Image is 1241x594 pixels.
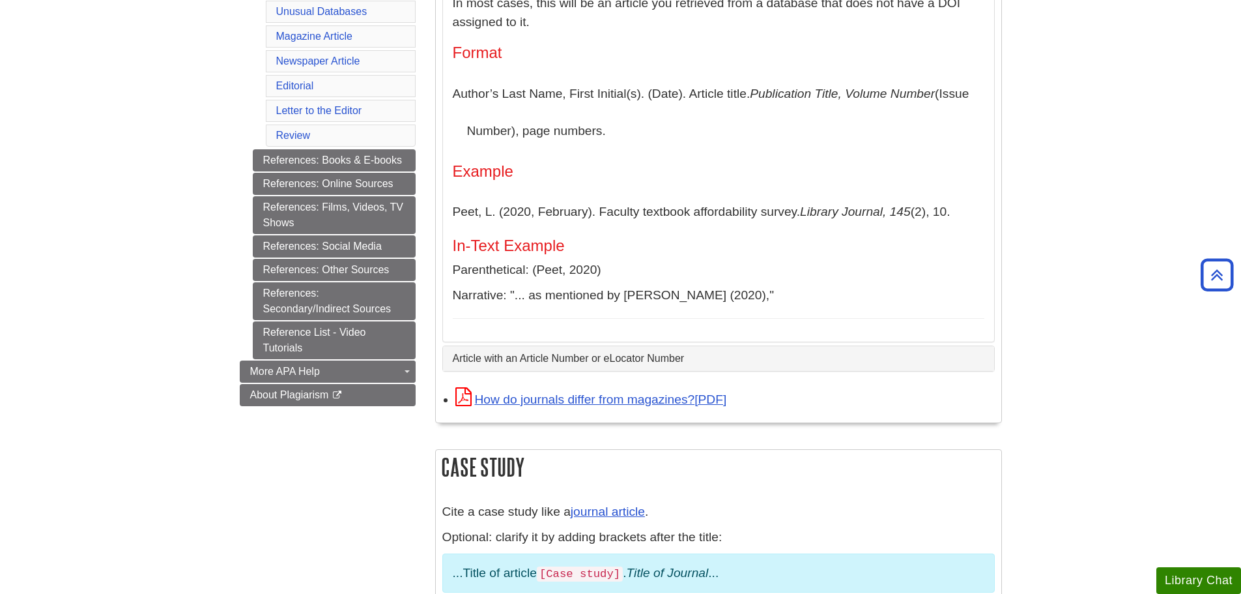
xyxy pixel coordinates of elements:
[571,505,645,518] a: journal article
[276,55,360,67] a: Newspaper Article
[276,80,314,91] a: Editorial
[240,361,416,383] a: More APA Help
[453,163,984,180] h4: Example
[276,105,362,116] a: Letter to the Editor
[1156,567,1241,594] button: Library Chat
[436,450,1001,484] h2: Case Study
[442,528,995,547] p: Optional: clarify it by adding brackets after the title:
[453,44,984,61] h4: Format
[455,393,727,406] a: Link opens in new window
[253,196,416,234] a: References: Films, Videos, TV Shows
[750,87,935,100] i: Publication Title, Volume Number
[253,173,416,195] a: References: Online Sources
[453,193,984,231] p: Peet, L. (2020, February). Faculty textbook affordability survey. (2), 10.
[453,261,984,280] p: Parenthetical: (Peet, 2020)
[442,554,995,593] p: ...Title of article . ...
[453,286,984,305] p: Narrative: "... as mentioned by [PERSON_NAME] (2020),"
[453,237,984,254] h5: In-Text Example
[453,75,984,150] p: Author’s Last Name, First Initial(s). (Date). Article title. (Issue Number), page numbers.
[253,235,416,258] a: References: Social Media
[250,389,329,400] span: About Plagiarism
[276,31,352,42] a: Magazine Article
[627,566,709,580] em: Title of Journal
[253,259,416,281] a: References: Other Sources
[537,567,623,582] code: [Case study]
[240,384,416,406] a: About Plagiarism
[453,353,984,364] a: Article with an Article Number or eLocator Number
[276,6,367,17] a: Unusual Databases
[253,321,416,359] a: Reference List - Video Tutorials
[253,282,416,320] a: References: Secondary/Indirect Sources
[250,366,320,377] span: More APA Help
[800,205,911,218] i: Library Journal, 145
[332,391,343,400] i: This link opens in a new window
[442,503,995,522] p: Cite a case study like a .
[253,149,416,171] a: References: Books & E-books
[1196,266,1238,284] a: Back to Top
[276,130,310,141] a: Review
